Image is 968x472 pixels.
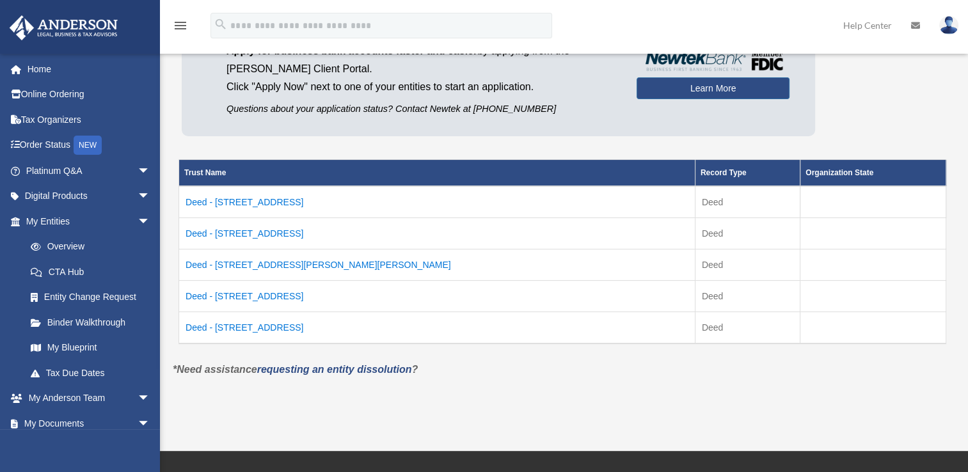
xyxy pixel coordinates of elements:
td: Deed - [STREET_ADDRESS] [179,312,695,344]
td: Deed [695,312,800,344]
td: Deed [695,281,800,312]
a: menu [173,22,188,33]
a: Order StatusNEW [9,132,170,159]
a: Digital Productsarrow_drop_down [9,184,170,209]
th: Trust Name [179,160,695,187]
span: arrow_drop_down [138,208,163,235]
a: Platinum Q&Aarrow_drop_down [9,158,170,184]
a: requesting an entity dissolution [257,364,412,375]
a: My Anderson Teamarrow_drop_down [9,386,170,411]
span: arrow_drop_down [138,411,163,437]
a: Tax Organizers [9,107,170,132]
span: Apply for business bank accounts faster and easier [226,45,477,56]
p: by applying from the [PERSON_NAME] Client Portal. [226,42,617,78]
div: NEW [74,136,102,155]
td: Deed [695,186,800,218]
img: NewtekBankLogoSM.png [643,51,783,71]
td: Deed - [STREET_ADDRESS] [179,186,695,218]
td: Deed [695,249,800,281]
span: arrow_drop_down [138,184,163,210]
td: Deed - [STREET_ADDRESS] [179,281,695,312]
i: search [214,17,228,31]
i: menu [173,18,188,33]
a: Online Ordering [9,82,170,107]
td: Deed - [STREET_ADDRESS][PERSON_NAME][PERSON_NAME] [179,249,695,281]
td: Deed - [STREET_ADDRESS] [179,218,695,249]
span: arrow_drop_down [138,386,163,412]
a: My Blueprint [18,335,163,361]
a: Tax Due Dates [18,360,163,386]
em: *Need assistance ? [173,364,418,375]
a: My Documentsarrow_drop_down [9,411,170,436]
img: User Pic [939,16,958,35]
a: Entity Change Request [18,285,163,310]
a: Binder Walkthrough [18,310,163,335]
th: Organization State [800,160,946,187]
a: Learn More [637,77,789,99]
th: Record Type [695,160,800,187]
img: Anderson Advisors Platinum Portal [6,15,122,40]
a: Home [9,56,170,82]
span: arrow_drop_down [138,158,163,184]
p: Click "Apply Now" next to one of your entities to start an application. [226,78,617,96]
a: Overview [18,234,157,260]
a: CTA Hub [18,259,163,285]
td: Deed [695,218,800,249]
a: My Entitiesarrow_drop_down [9,208,163,234]
p: Questions about your application status? Contact Newtek at [PHONE_NUMBER] [226,101,617,117]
